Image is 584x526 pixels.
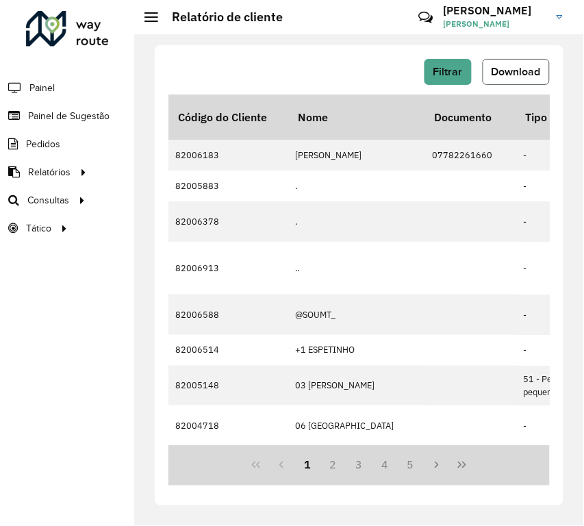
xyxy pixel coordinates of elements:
td: 82006183 [168,140,288,171]
td: . [288,171,425,201]
td: 82006378 [168,201,288,241]
button: 1 [294,452,320,478]
button: Filtrar [424,59,472,85]
button: Download [483,59,550,85]
button: 4 [372,452,398,478]
td: 03 [PERSON_NAME] [288,366,425,405]
button: 3 [346,452,372,478]
button: 2 [320,452,346,478]
td: @SOUMT_ [288,295,425,334]
span: Tático [26,221,51,236]
button: Next Page [424,452,450,478]
td: 82005148 [168,366,288,405]
span: Download [492,66,541,77]
th: Documento [425,95,516,140]
th: Código do Cliente [168,95,288,140]
span: Filtrar [433,66,463,77]
td: 07782261660 [425,140,516,171]
button: 5 [398,452,424,478]
td: . [288,201,425,241]
td: 82004718 [168,405,288,445]
td: +1 ESPETINHO [288,335,425,366]
span: [PERSON_NAME] [444,18,546,30]
h2: Relatório de cliente [158,10,283,25]
td: 82006514 [168,335,288,366]
a: Contato Rápido [411,3,440,32]
span: Consultas [27,193,69,208]
td: 82005883 [168,171,288,201]
h3: [PERSON_NAME] [444,4,546,17]
button: Last Page [449,452,475,478]
span: Pedidos [26,137,60,151]
span: Relatórios [28,165,71,179]
td: .. [288,242,425,295]
span: Painel [29,81,55,95]
span: Painel de Sugestão [28,109,110,123]
td: 82006588 [168,295,288,334]
th: Nome [288,95,425,140]
td: [PERSON_NAME] [288,140,425,171]
td: 82006913 [168,242,288,295]
td: 06 [GEOGRAPHIC_DATA] [288,405,425,445]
